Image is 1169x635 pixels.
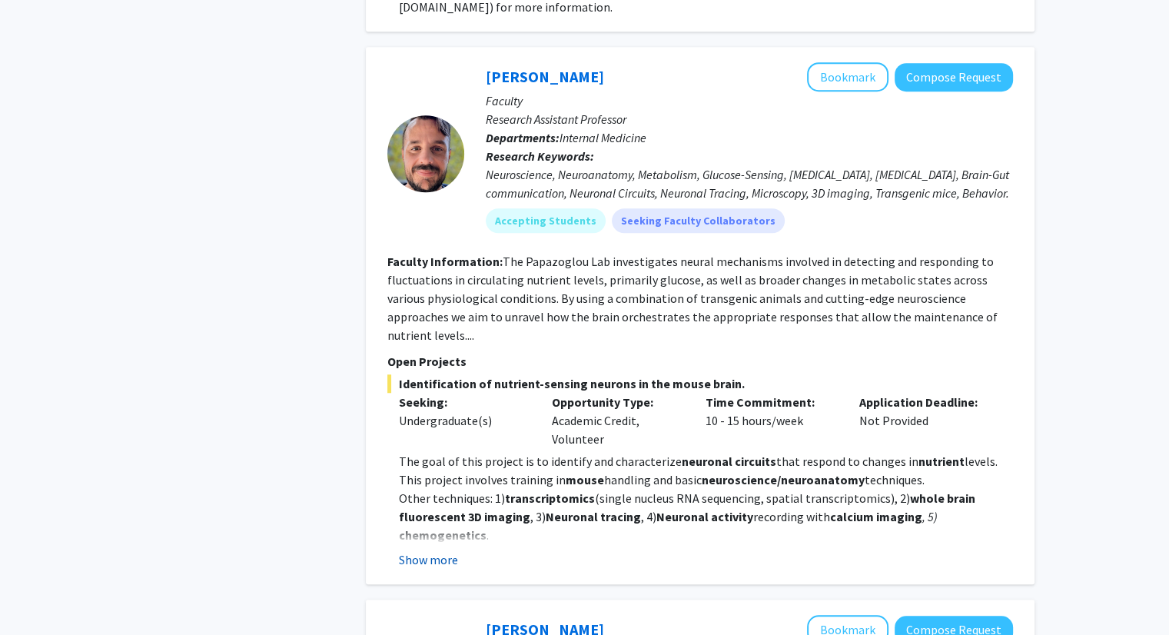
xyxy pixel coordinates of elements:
[486,91,1013,110] p: Faculty
[540,393,694,448] div: Academic Credit, Volunteer
[387,254,998,343] fg-read-more: The Papazoglou Lab investigates neural mechanisms involved in detecting and responding to fluctua...
[694,393,848,448] div: 10 - 15 hours/week
[859,393,990,411] p: Application Deadline:
[399,550,458,569] button: Show more
[399,411,530,430] div: Undergraduate(s)
[387,254,503,269] b: Faculty Information:
[12,566,65,623] iframe: Chat
[807,62,888,91] button: Add Ioannis Papazoglou to Bookmarks
[682,454,776,469] strong: neuronal circuits
[552,393,682,411] p: Opportunity Type:
[656,509,753,524] strong: Neuronal activity
[387,352,1013,371] p: Open Projects
[486,67,604,86] a: [PERSON_NAME]
[399,489,1013,544] p: Other techniques: 1) (single nucleus RNA sequencing, spatial transcriptomics), 2) , 3) , 4) recor...
[830,509,922,524] strong: calcium imaging
[848,393,1001,448] div: Not Provided
[895,63,1013,91] button: Compose Request to Ioannis Papazoglou
[918,454,965,469] strong: nutrient
[505,490,595,506] strong: transcriptomics
[399,527,487,543] strong: chemogenetics
[702,472,865,487] strong: neuroscience/neuroanatomy
[560,130,646,145] span: Internal Medicine
[546,509,641,524] strong: Neuronal tracing
[566,472,604,487] strong: mouse
[706,393,836,411] p: Time Commitment:
[387,374,1013,393] span: Identification of nutrient-sensing neurons in the mouse brain.
[486,165,1013,202] div: Neuroscience, Neuroanatomy, Metabolism, Glucose-Sensing, [MEDICAL_DATA], [MEDICAL_DATA], Brain-Gu...
[486,110,1013,128] p: Research Assistant Professor
[486,208,606,233] mat-chip: Accepting Students
[486,148,594,164] b: Research Keywords:
[399,393,530,411] p: Seeking:
[612,208,785,233] mat-chip: Seeking Faculty Collaborators
[922,509,938,524] em: , 5)
[399,452,1013,489] p: The goal of this project is to identify and characterize that respond to changes in levels. This ...
[486,130,560,145] b: Departments:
